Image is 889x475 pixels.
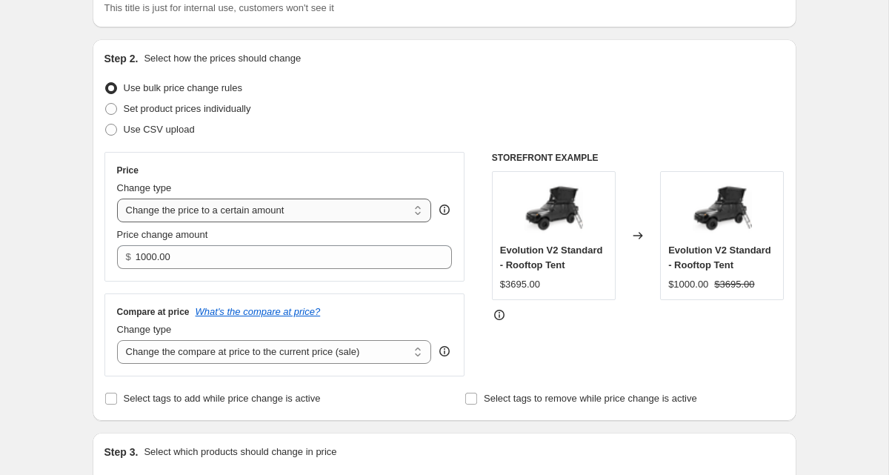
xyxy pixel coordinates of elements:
button: What's the compare at price? [196,306,321,317]
span: Evolution V2 Standard - Rooftop Tent [500,245,603,270]
img: EvoV2-Standard-4runner-2_1_80x.png [693,179,752,239]
p: Select which products should change in price [144,445,336,459]
div: help [437,202,452,217]
span: Use CSV upload [124,124,195,135]
h3: Compare at price [117,306,190,318]
input: 80.00 [136,245,430,269]
span: Change type [117,182,172,193]
div: help [437,344,452,359]
h3: Price [117,165,139,176]
h2: Step 2. [104,51,139,66]
h6: STOREFRONT EXAMPLE [492,152,785,164]
span: $ [126,251,131,262]
div: $3695.00 [500,277,540,292]
span: Change type [117,324,172,335]
span: This title is just for internal use, customers won't see it [104,2,334,13]
h2: Step 3. [104,445,139,459]
span: Select tags to add while price change is active [124,393,321,404]
span: Use bulk price change rules [124,82,242,93]
strike: $3695.00 [714,277,754,292]
img: EvoV2-Standard-4runner-2_1_80x.png [524,179,583,239]
span: Evolution V2 Standard - Rooftop Tent [668,245,771,270]
span: Price change amount [117,229,208,240]
p: Select how the prices should change [144,51,301,66]
span: Set product prices individually [124,103,251,114]
div: $1000.00 [668,277,708,292]
span: Select tags to remove while price change is active [484,393,697,404]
